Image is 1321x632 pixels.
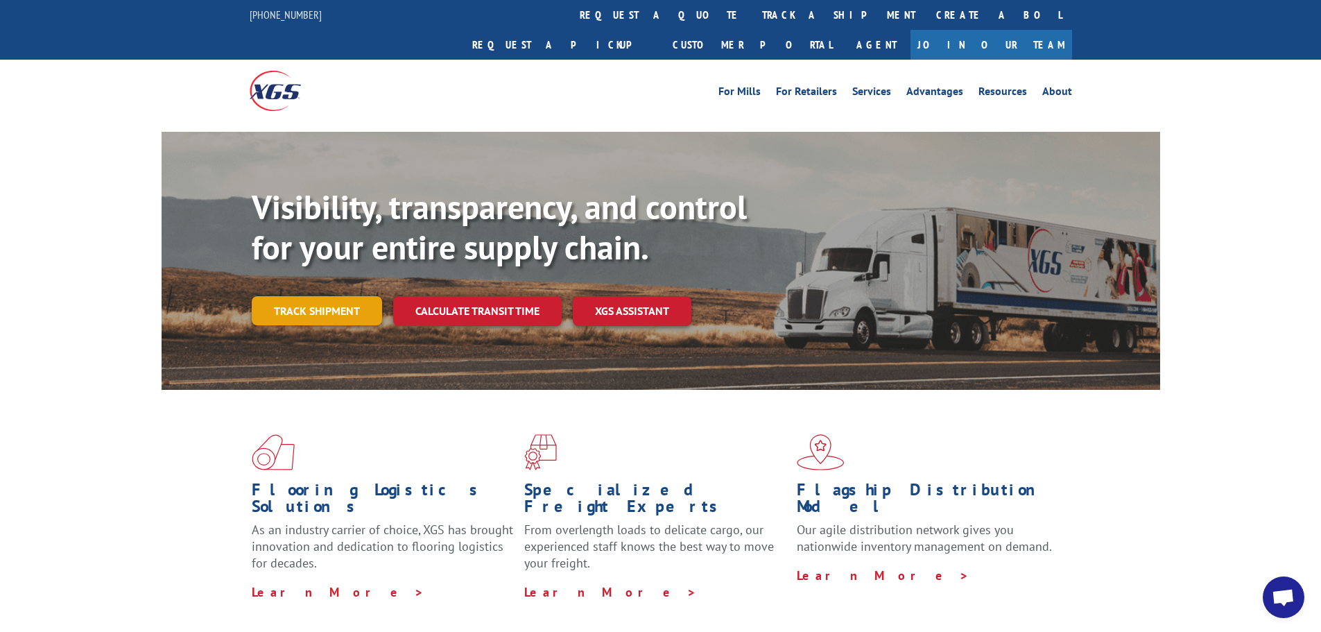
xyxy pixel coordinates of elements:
[1263,577,1304,618] div: Open chat
[524,481,786,522] h1: Specialized Freight Experts
[797,434,845,470] img: xgs-icon-flagship-distribution-model-red
[252,296,382,325] a: Track shipment
[524,522,786,583] p: From overlength loads to delicate cargo, our experienced staff knows the best way to move your fr...
[252,522,513,571] span: As an industry carrier of choice, XGS has brought innovation and dedication to flooring logistics...
[524,434,557,470] img: xgs-icon-focused-on-flooring-red
[776,86,837,101] a: For Retailers
[797,567,969,583] a: Learn More >
[462,30,662,60] a: Request a pickup
[252,434,295,470] img: xgs-icon-total-supply-chain-intelligence-red
[250,8,322,22] a: [PHONE_NUMBER]
[852,86,891,101] a: Services
[797,481,1059,522] h1: Flagship Distribution Model
[843,30,910,60] a: Agent
[252,584,424,600] a: Learn More >
[662,30,843,60] a: Customer Portal
[718,86,761,101] a: For Mills
[910,30,1072,60] a: Join Our Team
[252,185,747,268] b: Visibility, transparency, and control for your entire supply chain.
[978,86,1027,101] a: Resources
[524,584,697,600] a: Learn More >
[573,296,691,326] a: XGS ASSISTANT
[797,522,1052,554] span: Our agile distribution network gives you nationwide inventory management on demand.
[252,481,514,522] h1: Flooring Logistics Solutions
[906,86,963,101] a: Advantages
[393,296,562,326] a: Calculate transit time
[1042,86,1072,101] a: About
